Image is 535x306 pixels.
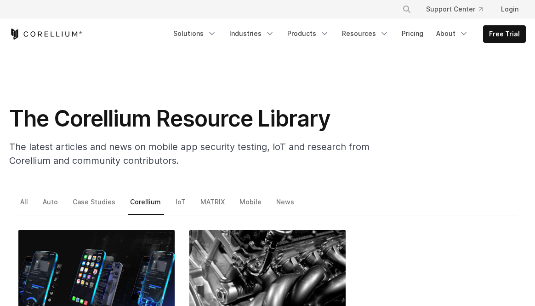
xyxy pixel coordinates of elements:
[168,25,222,42] a: Solutions
[282,25,335,42] a: Products
[224,25,280,42] a: Industries
[9,29,82,40] a: Corellium Home
[18,196,31,215] a: All
[274,196,297,215] a: News
[238,196,265,215] a: Mobile
[391,1,526,17] div: Navigation Menu
[484,26,525,42] a: Free Trial
[128,196,164,215] a: Corellium
[494,1,526,17] a: Login
[431,25,474,42] a: About
[168,25,526,43] div: Navigation Menu
[9,141,370,166] span: The latest articles and news on mobile app security testing, IoT and research from Corellium and ...
[9,105,377,133] h1: The Corellium Resource Library
[419,1,490,17] a: Support Center
[199,196,228,215] a: MATRIX
[398,1,415,17] button: Search
[71,196,119,215] a: Case Studies
[336,25,394,42] a: Resources
[396,25,429,42] a: Pricing
[174,196,189,215] a: IoT
[41,196,61,215] a: Auto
